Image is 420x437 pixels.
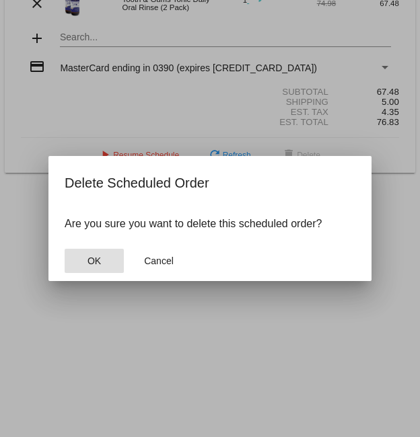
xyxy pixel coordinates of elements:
[65,172,355,194] h2: Delete Scheduled Order
[129,249,188,273] button: Close dialog
[87,255,101,266] span: OK
[144,255,174,266] span: Cancel
[65,218,355,230] p: Are you sure you want to delete this scheduled order?
[65,249,124,273] button: Close dialog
